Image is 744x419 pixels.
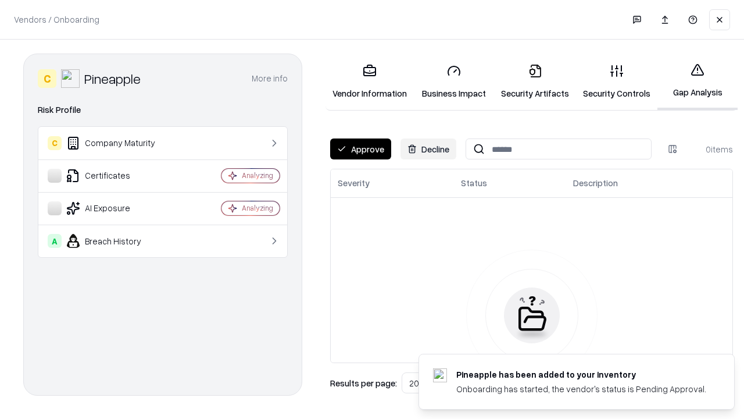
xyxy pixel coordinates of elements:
[686,143,733,155] div: 0 items
[456,383,706,395] div: Onboarding has started, the vendor's status is Pending Approval.
[48,169,187,183] div: Certificates
[242,203,273,213] div: Analyzing
[325,55,414,109] a: Vendor Information
[461,177,487,189] div: Status
[657,54,738,110] a: Gap Analysis
[48,201,187,215] div: AI Exposure
[84,69,141,88] div: Pineapple
[48,136,187,150] div: Company Maturity
[252,68,288,89] button: More info
[48,234,187,248] div: Breach History
[433,368,447,382] img: pineappleenergy.com
[38,103,288,117] div: Risk Profile
[338,177,370,189] div: Severity
[576,55,657,109] a: Security Controls
[48,234,62,248] div: A
[573,177,618,189] div: Description
[330,377,397,389] p: Results per page:
[400,139,456,159] button: Decline
[61,69,80,88] img: Pineapple
[14,13,99,26] p: Vendors / Onboarding
[414,55,494,109] a: Business Impact
[456,368,706,381] div: Pineapple has been added to your inventory
[48,136,62,150] div: C
[494,55,576,109] a: Security Artifacts
[242,171,273,180] div: Analyzing
[38,69,56,88] div: C
[330,139,391,159] button: Approve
